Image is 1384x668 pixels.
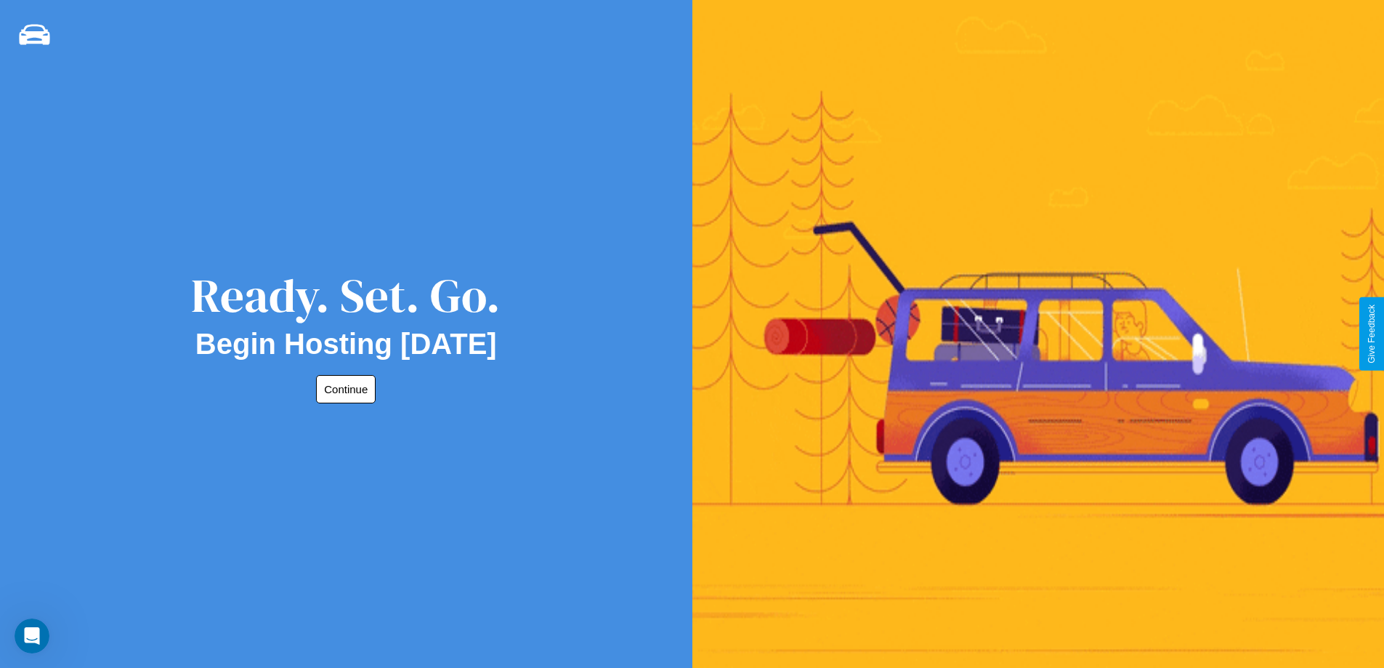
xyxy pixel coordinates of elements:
button: Continue [316,375,376,403]
div: Ready. Set. Go. [191,263,501,328]
iframe: Intercom live chat [15,619,49,653]
h2: Begin Hosting [DATE] [195,328,497,361]
div: Give Feedback [1367,305,1377,363]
